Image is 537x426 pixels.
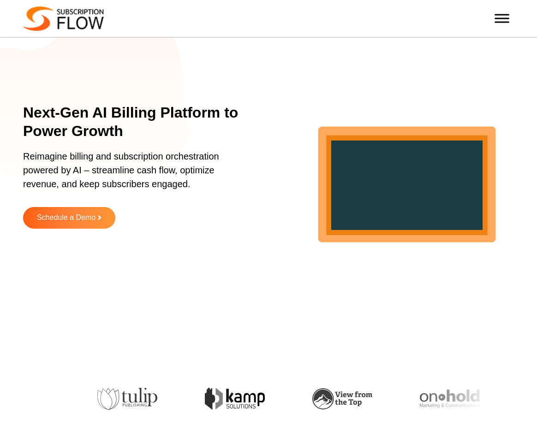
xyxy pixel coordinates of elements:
img: tulip-publishing [97,388,157,410]
button: Toggle Menu [495,14,509,23]
span: Schedule a Demo [37,214,95,222]
img: kamp-solution [204,388,264,409]
a: Schedule a Demo [23,207,115,229]
img: Subscriptionflow [23,6,104,31]
h1: Next-Gen AI Billing Platform to Power Growth [23,103,245,140]
p: Reimagine billing and subscription orchestration powered by AI – streamline cash flow, optimize r... [23,149,233,200]
img: view-from-the-top [312,388,372,410]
